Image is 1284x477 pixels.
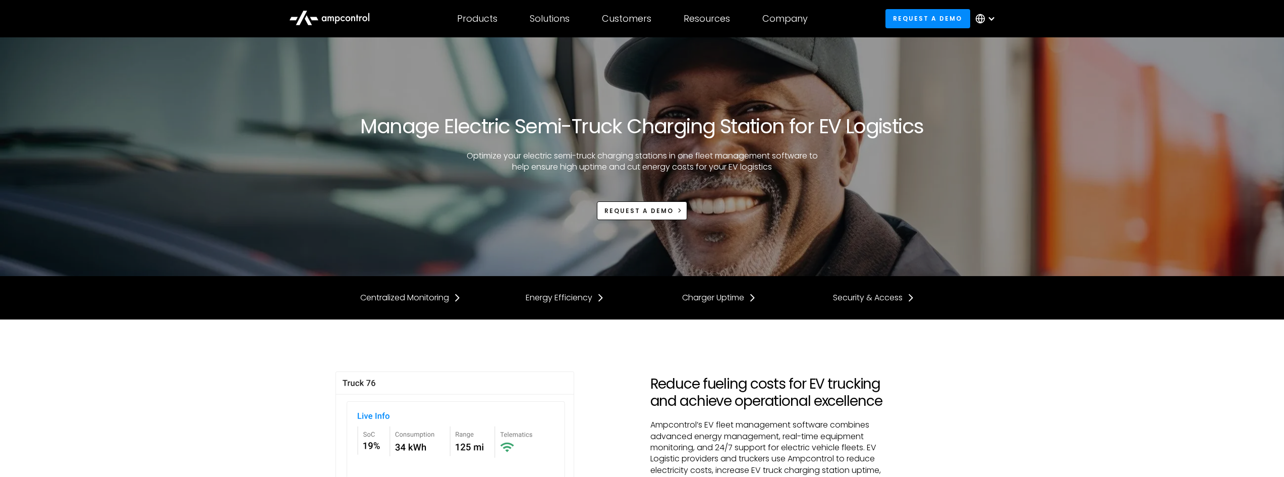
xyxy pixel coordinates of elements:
[762,13,808,24] div: Company
[360,292,461,303] a: Centralized Monitoring
[457,13,497,24] div: Products
[650,376,889,409] h2: Reduce fueling costs for EV trucking and achieve operational excellence
[360,114,923,138] h1: Manage Electric Semi-Truck Charging Station for EV Logistics
[833,292,903,303] div: Security & Access
[526,292,592,303] div: Energy Efficiency
[684,13,730,24] div: Resources
[604,206,674,215] span: REQUEST A DEMO
[833,292,915,303] a: Security & Access
[526,292,604,303] a: Energy Efficiency
[458,150,826,173] p: Optimize your electric semi-truck charging stations in one fleet management software to help ensu...
[602,13,651,24] div: Customers
[682,292,744,303] div: Charger Uptime
[530,13,570,24] div: Solutions
[597,201,688,220] a: REQUEST A DEMO
[360,292,449,303] div: Centralized Monitoring
[885,9,970,28] a: Request a demo
[682,292,756,303] a: Charger Uptime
